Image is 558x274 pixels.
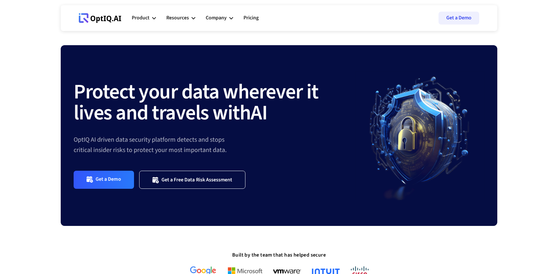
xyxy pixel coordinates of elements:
a: Webflow Homepage [79,8,121,28]
a: Get a Demo [74,171,134,188]
a: Get a Demo [439,12,479,25]
div: Resources [166,14,189,22]
div: Resources [166,8,195,28]
div: Get a Demo [96,176,121,183]
div: Get a Free Data Risk Assessment [161,177,232,183]
div: Company [206,14,227,22]
div: OptIQ AI driven data security platform detects and stops critical insider risks to protect your m... [74,135,355,155]
a: Get a Free Data Risk Assessment [139,171,246,188]
a: Pricing [243,8,259,28]
div: Product [132,8,156,28]
strong: Protect your data wherever it lives and travels with [74,77,318,128]
div: Product [132,14,150,22]
div: Company [206,8,233,28]
strong: AI [251,98,267,128]
strong: Built by the team that has helped secure [232,251,326,259]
